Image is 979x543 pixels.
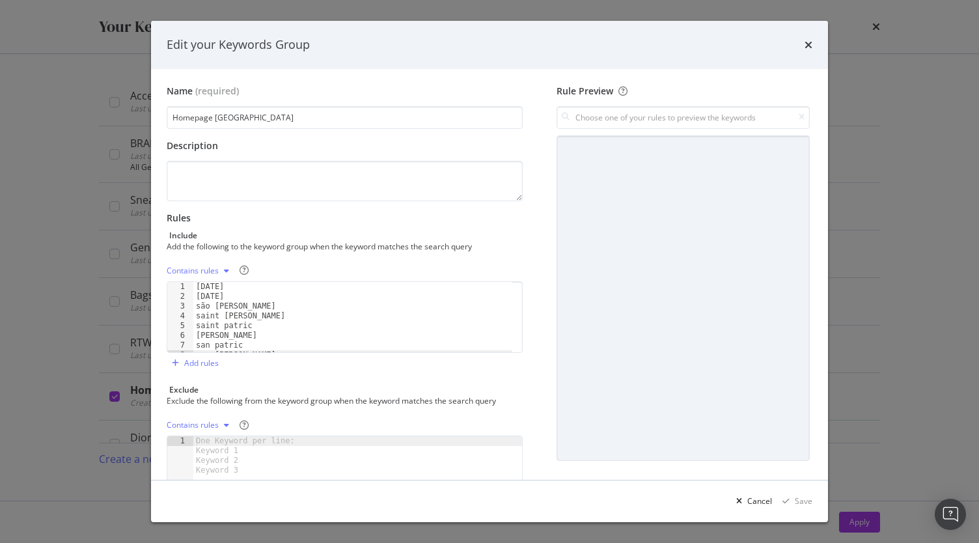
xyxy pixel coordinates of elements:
div: Open Intercom Messenger [935,499,966,530]
button: Cancel [731,491,772,512]
input: Choose one of your rules to preview the keywords [557,106,810,129]
div: Contains rules [167,267,219,275]
div: One Keyword per line: Keyword 1 Keyword 2 Keyword 3 [193,436,302,475]
button: Contains rules [167,260,234,281]
input: Enter a name [167,106,523,129]
div: 5 [167,321,193,331]
div: 8 [167,350,193,360]
div: 2 [167,292,193,301]
div: 7 [167,341,193,350]
div: Save [795,495,812,507]
div: Contains rules [167,421,219,429]
div: times [805,36,812,53]
button: Add rules [167,353,219,374]
div: Cancel [747,495,772,507]
div: Exclude [169,384,199,395]
div: Edit your Keywords Group [167,36,310,53]
button: Save [777,491,812,512]
div: modal [151,21,828,522]
div: Add the following to the keyword group when the keyword matches the search query [167,241,520,252]
span: (required) [195,85,239,98]
div: Description [167,139,523,152]
div: Include [169,230,197,241]
div: 6 [167,331,193,341]
button: Contains rules [167,415,234,436]
div: 1 [167,282,193,292]
div: Name [167,85,193,98]
div: 1 [167,436,193,446]
div: 4 [167,311,193,321]
div: 3 [167,301,193,311]
div: Add rules [184,357,219,369]
div: Rule Preview [557,85,810,98]
div: Exclude the following from the keyword group when the keyword matches the search query [167,395,520,406]
div: Rules [167,212,523,225]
